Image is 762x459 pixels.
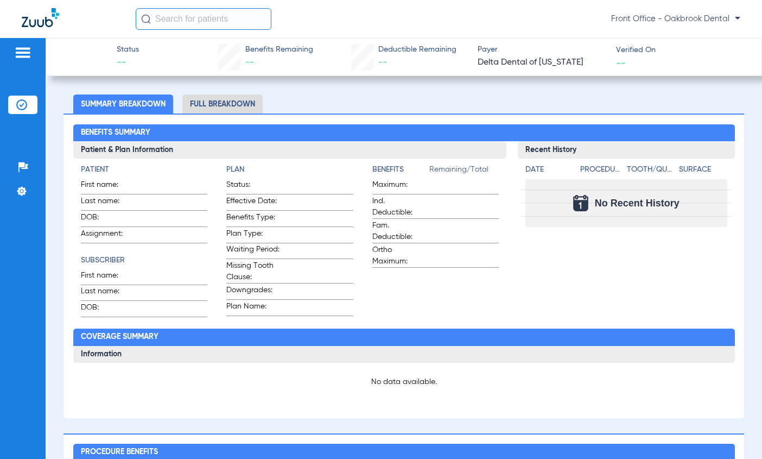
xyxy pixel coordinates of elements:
[73,329,735,346] h2: Coverage Summary
[226,260,280,283] span: Missing Tooth Clause:
[226,179,280,194] span: Status:
[226,212,280,227] span: Benefits Type:
[226,196,280,210] span: Effective Date:
[429,164,499,179] span: Remaining/Total
[245,44,313,55] span: Benefits Remaining
[573,195,588,211] img: Calendar
[372,220,426,243] span: Fam. Deductible:
[372,244,426,267] span: Ortho Maximum:
[226,301,280,316] span: Plan Name:
[372,179,426,194] span: Maximum:
[595,198,680,209] span: No Recent History
[627,164,675,179] app-breakdown-title: Tooth/Quad
[81,270,134,285] span: First name:
[141,14,151,24] img: Search Icon
[226,228,280,243] span: Plan Type:
[81,228,134,243] span: Assignment:
[580,164,623,179] app-breakdown-title: Procedure
[73,124,735,142] h2: Benefits Summary
[81,212,134,227] span: DOB:
[81,164,208,175] h4: Patient
[73,141,507,159] h3: Patient & Plan Information
[182,95,263,114] li: Full Breakdown
[81,255,208,266] h4: Subscriber
[372,196,426,218] span: Ind. Deductible:
[73,95,173,114] li: Summary Breakdown
[708,407,762,459] iframe: Chat Widget
[616,57,626,68] span: --
[627,164,675,175] h4: Tooth/Quad
[226,285,280,299] span: Downgrades:
[226,244,280,259] span: Waiting Period:
[136,8,271,30] input: Search for patients
[81,376,727,387] p: No data available.
[14,46,31,59] img: hamburger-icon
[372,164,429,179] app-breakdown-title: Benefits
[226,164,353,175] h4: Plan
[245,58,254,67] span: --
[117,44,139,55] span: Status
[518,141,734,159] h3: Recent History
[378,44,456,55] span: Deductible Remaining
[611,14,740,24] span: Front Office - Oakbrook Dental
[117,56,139,70] span: --
[580,164,623,175] h4: Procedure
[525,164,571,175] h4: Date
[478,44,606,55] span: Payer
[372,164,429,175] h4: Benefits
[73,346,735,363] h3: Information
[378,58,387,67] span: --
[22,8,59,27] img: Zuub Logo
[616,45,745,56] span: Verified On
[81,302,134,317] span: DOB:
[525,164,571,179] app-breakdown-title: Date
[478,56,606,70] span: Delta Dental of [US_STATE]
[81,286,134,300] span: Last name:
[81,196,134,210] span: Last name:
[679,164,727,175] h4: Surface
[679,164,727,179] app-breakdown-title: Surface
[81,179,134,194] span: First name:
